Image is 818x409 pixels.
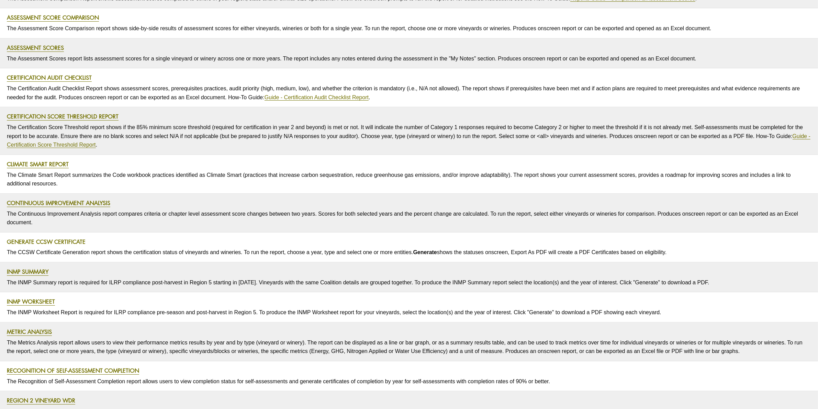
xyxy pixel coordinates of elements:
p: The CCSW Certificate Generation report shows the certification status of vineyards and wineries. ... [7,246,811,259]
p: The Assessment Scores report lists assessment scores for a single vineyard or winery across one o... [7,53,811,65]
p: The Assessment Score Comparison report shows side-by-side results of assessment scores for either... [7,22,811,35]
strong: Generate [413,249,437,255]
a: INMP Summary [7,268,48,276]
a: Climate Smart Report [7,160,69,168]
p: The Continuous Improvement Analysis report compares criteria or chapter level assessment score ch... [7,208,811,229]
a: Assessment Scores [7,44,64,52]
a: Metric Analysis [7,328,52,336]
a: Guide - Certification Audit Checklist Report [265,94,369,101]
p: The INMP Worksheet Report is required for ILRP compliance pre-season and post-harvest in Region 5... [7,306,811,319]
p: The Climate Smart Report summarizes the Code workbook practices identified as Climate Smart (prac... [7,169,811,190]
a: Region 2 Vineyard WDR [7,397,75,405]
a: Certification Audit Checklist [7,74,92,82]
p: The Certification Audit Checklist Report shows assessment scores, prerequisites practices, audit ... [7,82,811,103]
a: Assessment Score Comparison [7,14,99,22]
p: The Metrics Analysis report allows users to view their performance metrics results by year and by... [7,337,811,357]
a: Generate CCSW Certificate [7,238,86,246]
a: INMP Worksheet [7,298,55,306]
a: Recognition of Self-Assessment Completion [7,367,139,375]
p: The Certification Score Threshold report shows if the 85% minimum score threshold (required for c... [7,121,811,151]
a: Certification Score Threshold Report [7,113,119,121]
p: The Recognition of Self-Assessment Completion report allows users to view completion status for s... [7,375,811,388]
a: Continuous Improvement Analysis [7,199,110,207]
p: The INMP Summary report is required for ILRP compliance post-harvest in Region 5 starting in [DAT... [7,276,811,289]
